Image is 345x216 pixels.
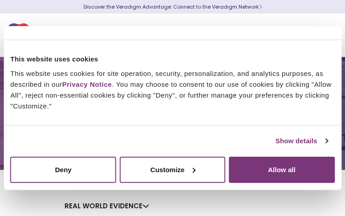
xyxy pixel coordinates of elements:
button: Deny [10,156,116,183]
div: This website uses cookies [10,54,335,65]
button: Customize [120,156,225,183]
span: Learn More [259,3,262,10]
button: Allow all [229,156,335,183]
img: Veradigm logo [7,20,115,50]
a: Show details [276,136,328,146]
a: Real World Evidence [64,201,149,211]
div: This website uses cookies for site operation, security, personalization, and analytics purposes, ... [10,68,335,111]
a: Discover the Veradigm Advantage: Connect to the Veradigm NetworkLearn More [83,3,262,10]
button: Toggle Navigation Menu [318,23,331,47]
a: Privacy Notice [62,80,112,88]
